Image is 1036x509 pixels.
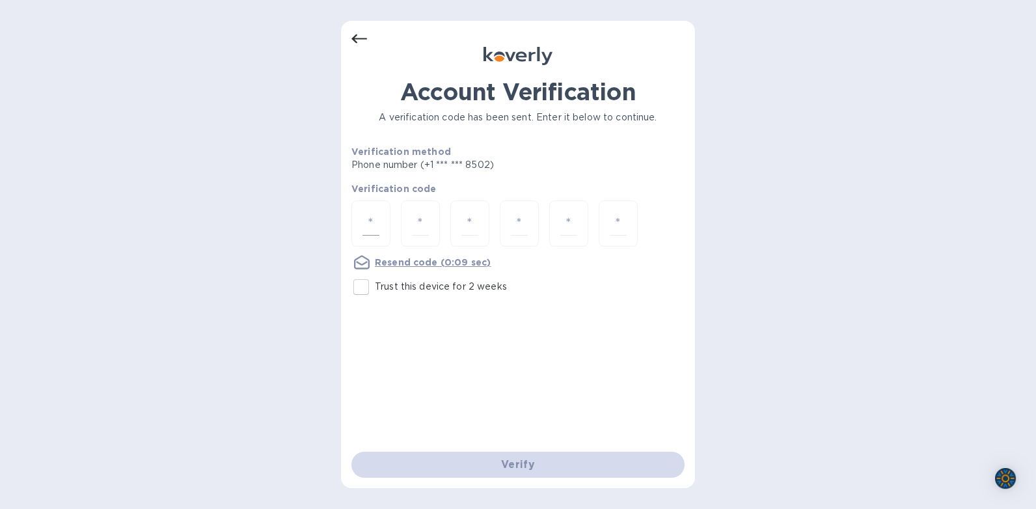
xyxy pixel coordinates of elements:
[351,158,593,172] p: Phone number (+1 *** *** 8502)
[351,146,451,157] b: Verification method
[375,257,491,268] u: Resend code (0:09 sec)
[351,182,685,195] p: Verification code
[351,111,685,124] p: A verification code has been sent. Enter it below to continue.
[351,78,685,105] h1: Account Verification
[375,280,507,294] p: Trust this device for 2 weeks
